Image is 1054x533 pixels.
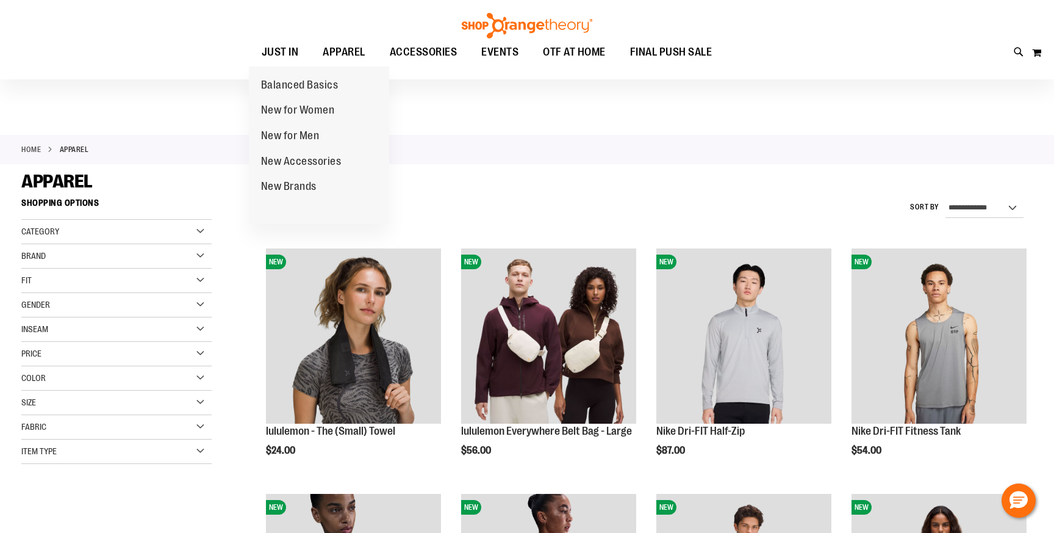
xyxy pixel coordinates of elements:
[851,500,872,515] span: NEW
[461,255,481,269] span: NEW
[60,144,89,155] strong: APPAREL
[910,202,939,212] label: Sort By
[461,248,636,424] img: lululemon Everywhere Belt Bag - Large
[261,104,335,119] span: New for Women
[261,155,342,170] span: New Accessories
[851,248,1027,426] a: Nike Dri-FIT Fitness TankNEW
[262,38,299,66] span: JUST IN
[249,67,389,225] ul: JUST IN
[21,349,41,358] span: Price
[656,500,676,515] span: NEW
[21,251,46,261] span: Brand
[260,242,447,487] div: product
[21,300,50,310] span: Gender
[21,192,212,220] strong: Shopping Options
[266,248,441,424] img: lululemon - The (Small) Towel
[630,38,712,66] span: FINAL PUSH SALE
[21,324,48,334] span: Inseam
[249,174,329,200] a: New Brands
[266,445,297,456] span: $24.00
[656,255,676,269] span: NEW
[543,38,606,66] span: OTF AT HOME
[656,445,687,456] span: $87.00
[21,275,32,285] span: Fit
[249,98,347,123] a: New for Women
[481,38,518,66] span: EVENTS
[310,38,378,66] a: APPAREL
[21,422,46,432] span: Fabric
[461,248,636,426] a: lululemon Everywhere Belt Bag - LargeNEW
[323,38,365,66] span: APPAREL
[266,425,395,437] a: lululemon - The (Small) Towel
[469,38,531,67] a: EVENTS
[21,144,41,155] a: Home
[650,242,837,487] div: product
[378,38,470,67] a: ACCESSORIES
[249,38,311,67] a: JUST IN
[266,248,441,426] a: lululemon - The (Small) TowelNEW
[21,446,57,456] span: Item Type
[851,425,961,437] a: Nike Dri-FIT Fitness Tank
[1002,484,1036,518] button: Hello, have a question? Let’s chat.
[845,242,1033,487] div: product
[261,180,317,195] span: New Brands
[261,79,339,94] span: Balanced Basics
[261,129,320,145] span: New for Men
[461,445,493,456] span: $56.00
[656,248,831,426] a: Nike Dri-FIT Half-ZipNEW
[460,13,594,38] img: Shop Orangetheory
[455,242,642,487] div: product
[249,149,354,175] a: New Accessories
[618,38,725,67] a: FINAL PUSH SALE
[851,255,872,269] span: NEW
[531,38,618,67] a: OTF AT HOME
[656,425,745,437] a: Nike Dri-FIT Half-Zip
[851,445,883,456] span: $54.00
[21,373,46,383] span: Color
[851,248,1027,424] img: Nike Dri-FIT Fitness Tank
[21,397,36,407] span: Size
[266,255,286,269] span: NEW
[656,248,831,424] img: Nike Dri-FIT Half-Zip
[249,73,351,98] a: Balanced Basics
[21,171,93,192] span: APPAREL
[21,227,59,236] span: Category
[390,38,457,66] span: ACCESSORIES
[461,425,632,437] a: lululemon Everywhere Belt Bag - Large
[461,500,481,515] span: NEW
[249,123,332,149] a: New for Men
[266,500,286,515] span: NEW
